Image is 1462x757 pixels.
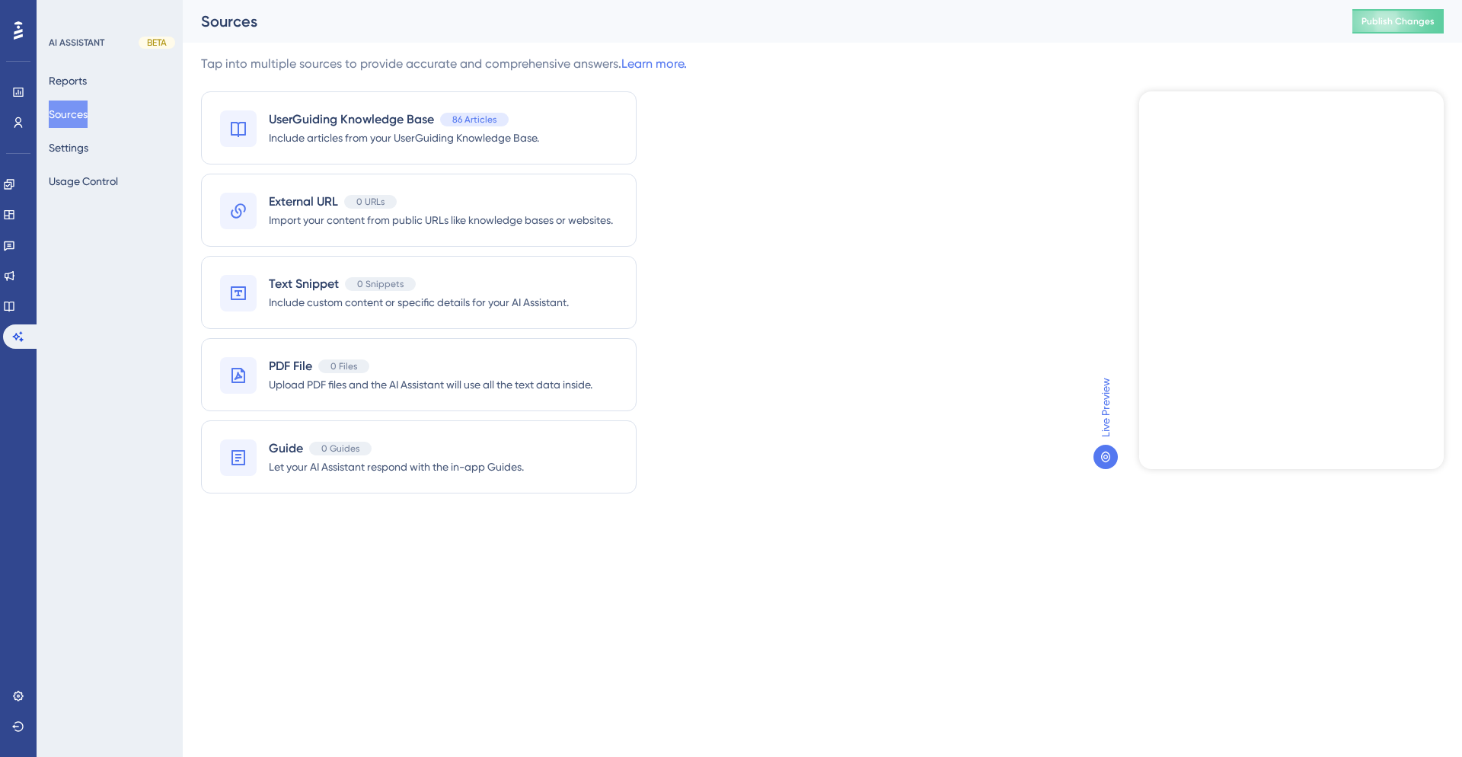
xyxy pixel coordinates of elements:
span: 0 URLs [356,196,385,208]
button: Settings [49,134,88,161]
button: Reports [49,67,87,94]
span: Text Snippet [269,275,339,293]
div: Sources [201,11,1314,32]
span: PDF File [269,357,312,375]
span: External URL [269,193,338,211]
span: 0 Snippets [357,278,404,290]
button: Sources [49,101,88,128]
span: 0 Guides [321,442,359,455]
iframe: UserGuiding AI Assistant [1139,91,1444,469]
span: Guide [269,439,303,458]
span: Publish Changes [1361,15,1435,27]
span: Upload PDF files and the AI Assistant will use all the text data inside. [269,375,592,394]
span: Let your AI Assistant respond with the in-app Guides. [269,458,524,476]
span: Import your content from public URLs like knowledge bases or websites. [269,211,613,229]
div: BETA [139,37,175,49]
button: Publish Changes [1352,9,1444,34]
span: 86 Articles [452,113,496,126]
button: Usage Control [49,168,118,195]
div: AI ASSISTANT [49,37,104,49]
span: UserGuiding Knowledge Base [269,110,434,129]
span: Live Preview [1096,378,1115,437]
div: Tap into multiple sources to provide accurate and comprehensive answers. [201,55,687,73]
a: Learn more. [621,56,687,71]
span: Include articles from your UserGuiding Knowledge Base. [269,129,539,147]
span: Include custom content or specific details for your AI Assistant. [269,293,569,311]
span: 0 Files [330,360,357,372]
